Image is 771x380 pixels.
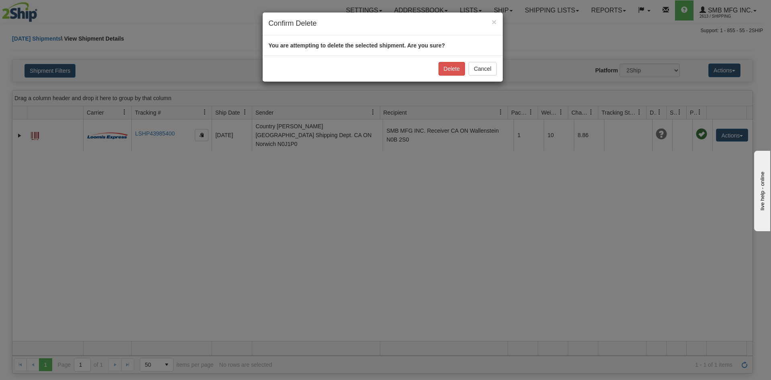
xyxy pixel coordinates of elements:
button: Cancel [469,62,497,76]
h4: Confirm Delete [269,18,497,29]
iframe: chat widget [753,149,770,231]
button: Close [492,18,496,26]
div: live help - online [6,7,74,13]
button: Delete [439,62,465,76]
strong: You are attempting to delete the selected shipment. Are you sure? [269,42,445,49]
span: × [492,17,496,27]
